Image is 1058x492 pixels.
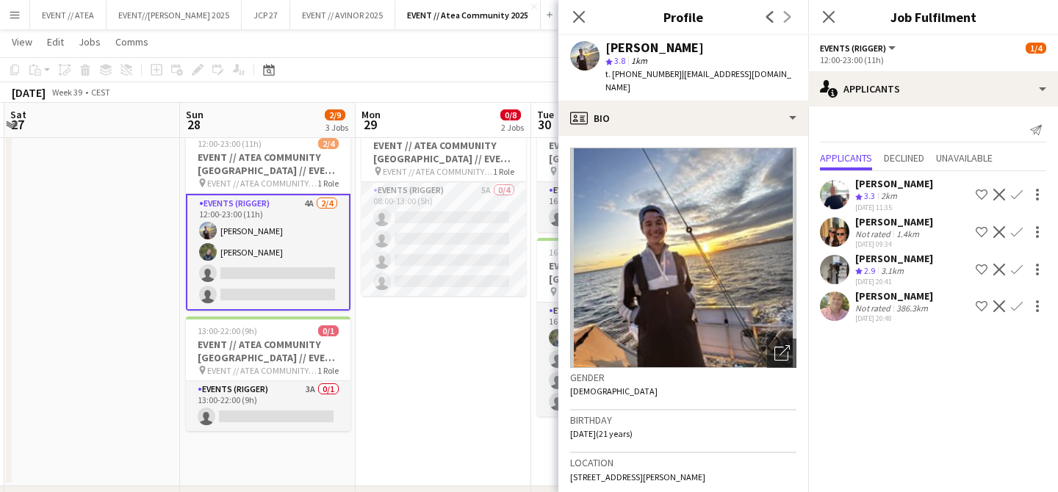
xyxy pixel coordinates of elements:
h3: Job Fulfilment [808,7,1058,26]
span: 1 Role [317,365,339,376]
span: 3.3 [864,190,875,201]
app-card-role: Events (Rigger)2A1/416:00-23:00 (7h)[PERSON_NAME] [537,303,702,416]
a: Comms [109,32,154,51]
button: JCP 27 [242,1,290,29]
span: 2/4 [318,138,339,149]
app-job-card: 08:00-13:00 (5h)0/4EVENT // ATEA COMMUNITY [GEOGRAPHIC_DATA] // EVENT CREW EVENT // ATEA COMMUNIT... [361,117,526,296]
span: Sat [10,108,26,121]
span: 29 [359,116,381,133]
span: Edit [47,35,64,48]
span: | [EMAIL_ADDRESS][DOMAIN_NAME] [605,68,791,93]
h3: EVENT // ATEA COMMUNITY [GEOGRAPHIC_DATA] // EVENT CREW [361,139,526,165]
app-job-card: 16:00-23:00 (7h)1/4EVENT // ATEA COMMUNITY [GEOGRAPHIC_DATA] // EVENT CREW EVENT // ATEA COMMUNIT... [537,238,702,416]
a: Edit [41,32,70,51]
div: Not rated [855,228,893,239]
span: Jobs [79,35,101,48]
div: Open photos pop-in [767,339,796,368]
span: 2/9 [325,109,345,120]
h3: EVENT // ATEA COMMUNITY [GEOGRAPHIC_DATA] // EVENT CREW [186,338,350,364]
div: [DATE] 20:48 [855,314,933,323]
div: [DATE] 09:34 [855,239,933,249]
div: CEST [91,87,110,98]
div: [PERSON_NAME] [855,177,933,190]
div: 2km [878,190,900,203]
span: Declined [884,153,924,163]
app-job-card: Updated12:00-23:00 (11h)2/4EVENT // ATEA COMMUNITY [GEOGRAPHIC_DATA] // EVENT CREW EVENT // ATEA ... [186,117,350,311]
span: EVENT // ATEA COMMUNITY [GEOGRAPHIC_DATA] // EVENT CREW LED [207,365,317,376]
button: EVENT // ATEA [30,1,107,29]
h3: Birthday [570,413,796,427]
span: View [12,35,32,48]
span: EVENT // ATEA COMMUNITY [GEOGRAPHIC_DATA] // EVENT CREW [383,166,493,177]
button: EVENT // Atea Community 2025 [395,1,541,29]
span: Week 39 [48,87,85,98]
div: [DATE] [12,85,46,100]
h3: EVENT // ATEA COMMUNITY [GEOGRAPHIC_DATA] // EVENT CREW [537,259,702,286]
h3: EVENT // ATEA COMMUNITY [GEOGRAPHIC_DATA] // EVENT CREW [537,139,702,165]
span: Comms [115,35,148,48]
app-card-role: Events (Rigger)5A0/408:00-13:00 (5h) [361,182,526,296]
a: Jobs [73,32,107,51]
span: 30 [535,116,554,133]
h3: EVENT // ATEA COMMUNITY [GEOGRAPHIC_DATA] // EVENT CREW [186,151,350,177]
div: Applicants [808,71,1058,106]
span: 12:00-23:00 (11h) [198,138,262,149]
h3: Location [570,456,796,469]
span: 1 Role [317,178,339,189]
div: 386.3km [893,303,931,314]
div: [PERSON_NAME] [855,289,933,303]
span: Events (Rigger) [820,43,886,54]
div: [PERSON_NAME] [855,252,933,265]
app-card-role: Events (Rigger)4A2/412:00-23:00 (11h)[PERSON_NAME][PERSON_NAME] [186,194,350,311]
app-card-role: Events (Rigger)1A0/116:00-21:00 (5h) [537,182,702,232]
button: EVENT//[PERSON_NAME] 2025 [107,1,242,29]
span: 1km [628,55,650,66]
span: Mon [361,108,381,121]
app-card-role: Events (Rigger)3A0/113:00-22:00 (9h) [186,381,350,431]
button: EVENT // AVINOR 2025 [290,1,395,29]
span: 0/1 [318,325,339,336]
div: [DATE] 11:35 [855,203,933,212]
span: Unavailable [936,153,993,163]
div: 3 Jobs [325,122,348,133]
span: [DATE] (21 years) [570,428,633,439]
span: t. [PHONE_NUMBER] [605,68,682,79]
div: [PERSON_NAME] [855,215,933,228]
span: 3.8 [614,55,625,66]
div: 1.4km [893,228,922,239]
span: 1 Role [493,166,514,177]
span: 0/8 [500,109,521,120]
span: Tue [537,108,554,121]
div: [PERSON_NAME] [605,41,704,54]
a: View [6,32,38,51]
app-job-card: 16:00-21:00 (5h)0/1EVENT // ATEA COMMUNITY [GEOGRAPHIC_DATA] // EVENT CREW EVENT // ATEA COMMUNIT... [537,117,702,232]
div: Not rated [855,303,893,314]
app-job-card: 13:00-22:00 (9h)0/1EVENT // ATEA COMMUNITY [GEOGRAPHIC_DATA] // EVENT CREW EVENT // ATEA COMMUNIT... [186,316,350,431]
div: 3.1km [878,265,907,278]
span: [DEMOGRAPHIC_DATA] [570,386,658,397]
span: 16:00-23:00 (7h) [549,247,608,258]
div: 12:00-23:00 (11h) [820,54,1046,65]
div: [DATE] 20:41 [855,277,933,286]
span: 2.9 [864,265,875,276]
div: Bio [558,101,808,136]
span: 1/4 [1026,43,1046,54]
span: EVENT // ATEA COMMUNITY [GEOGRAPHIC_DATA] // EVENT CREW [207,178,317,189]
h3: Gender [570,371,796,384]
span: Sun [186,108,204,121]
span: 28 [184,116,204,133]
span: Applicants [820,153,872,163]
img: Crew avatar or photo [570,148,796,368]
span: 13:00-22:00 (9h) [198,325,257,336]
button: Events (Rigger) [820,43,898,54]
h3: Profile [558,7,808,26]
span: [STREET_ADDRESS][PERSON_NAME] [570,471,705,482]
div: 2 Jobs [501,122,524,133]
